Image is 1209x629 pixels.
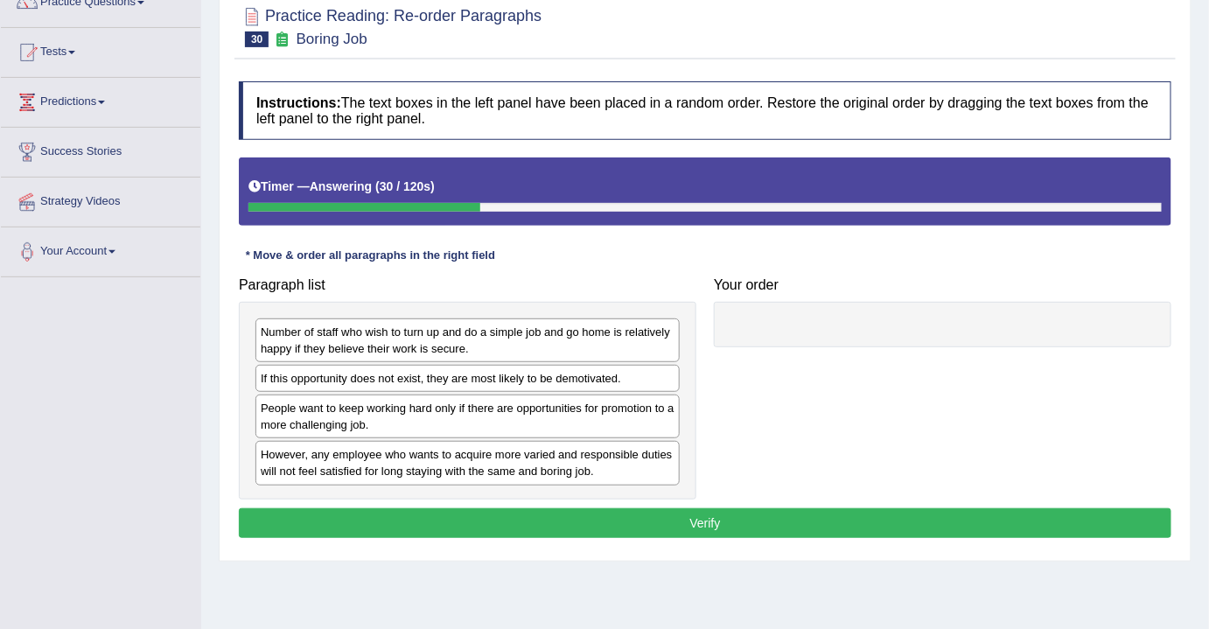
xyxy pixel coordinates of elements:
[255,318,680,362] div: Number of staff who wish to turn up and do a simple job and go home is relatively happy if they b...
[273,31,291,48] small: Exam occurring question
[714,277,1171,293] h4: Your order
[239,81,1171,140] h4: The text boxes in the left panel have been placed in a random order. Restore the original order b...
[245,31,269,47] span: 30
[239,3,542,47] h2: Practice Reading: Re-order Paragraphs
[239,508,1171,538] button: Verify
[375,179,380,193] b: (
[1,227,200,271] a: Your Account
[430,179,435,193] b: )
[248,180,435,193] h5: Timer —
[1,78,200,122] a: Predictions
[1,128,200,171] a: Success Stories
[256,95,341,110] b: Instructions:
[310,179,373,193] b: Answering
[239,248,502,264] div: * Move & order all paragraphs in the right field
[255,395,680,438] div: People want to keep working hard only if there are opportunities for promotion to a more challeng...
[1,28,200,72] a: Tests
[255,441,680,485] div: However, any employee who wants to acquire more varied and responsible duties will not feel satis...
[380,179,430,193] b: 30 / 120s
[297,31,367,47] small: Boring Job
[239,277,696,293] h4: Paragraph list
[1,178,200,221] a: Strategy Videos
[255,365,680,392] div: If this opportunity does not exist, they are most likely to be demotivated.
